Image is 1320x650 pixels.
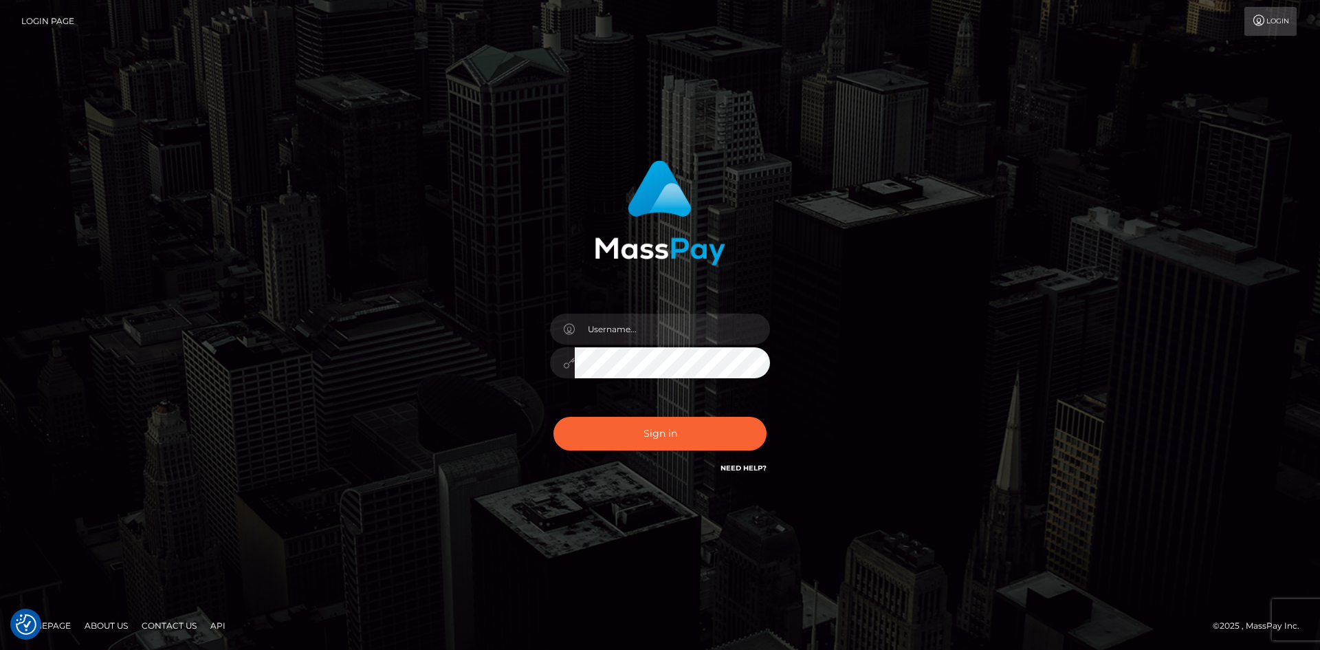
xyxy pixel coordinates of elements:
[575,314,770,345] input: Username...
[21,7,74,36] a: Login Page
[205,615,231,636] a: API
[16,614,36,635] img: Revisit consent button
[16,614,36,635] button: Consent Preferences
[1213,618,1310,633] div: © 2025 , MassPay Inc.
[595,160,725,266] img: MassPay Login
[553,417,767,451] button: Sign in
[720,464,767,473] a: Need Help?
[79,615,133,636] a: About Us
[1244,7,1297,36] a: Login
[15,615,76,636] a: Homepage
[136,615,202,636] a: Contact Us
